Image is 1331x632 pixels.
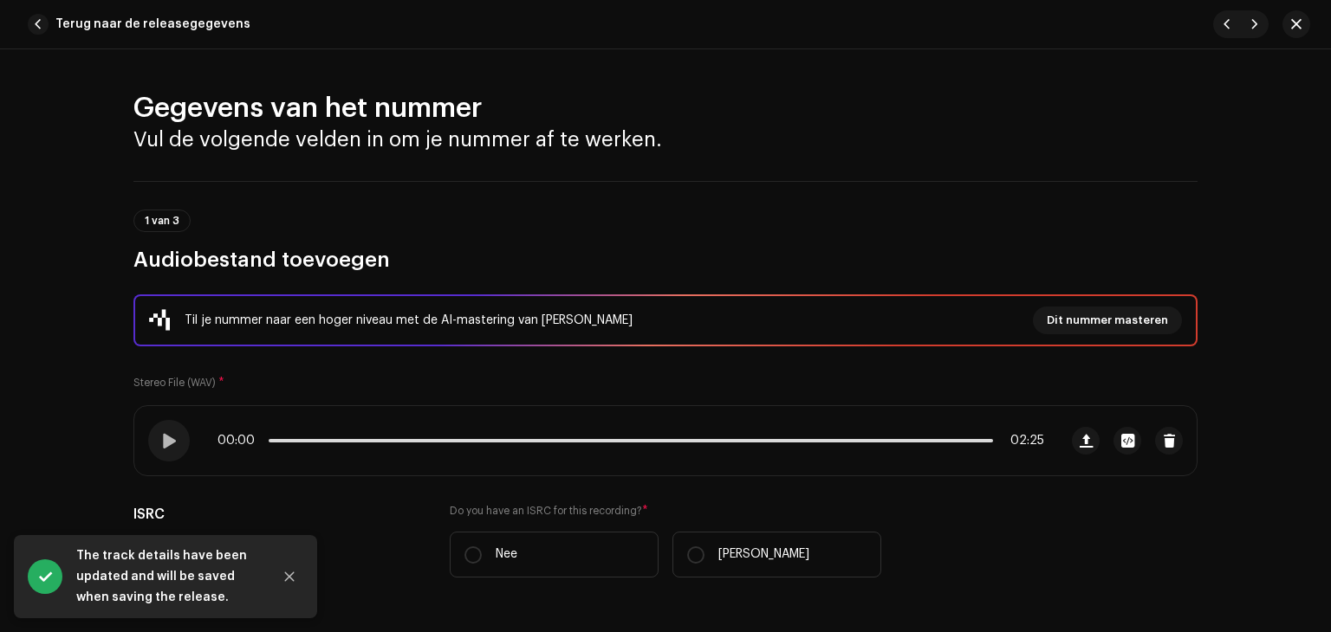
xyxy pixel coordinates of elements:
[1047,303,1168,338] span: Dit nummer masteren
[133,246,1198,274] h3: Audiobestand toevoegen
[133,126,1198,153] h3: Vul de volgende velden in om je nummer af te werken.
[185,310,633,331] div: Til je nummer naar een hoger niveau met de AI-mastering van [PERSON_NAME]
[76,545,258,608] div: The track details have been updated and will be saved when saving the release.
[1000,434,1044,448] span: 02:25
[718,545,809,564] p: [PERSON_NAME]
[450,504,881,518] label: Do you have an ISRC for this recording?
[133,504,422,525] h5: ISRC
[496,545,517,564] p: Nee
[272,559,307,594] button: Close
[1033,306,1182,334] button: Dit nummer masteren
[133,91,1198,126] h2: Gegevens van het nummer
